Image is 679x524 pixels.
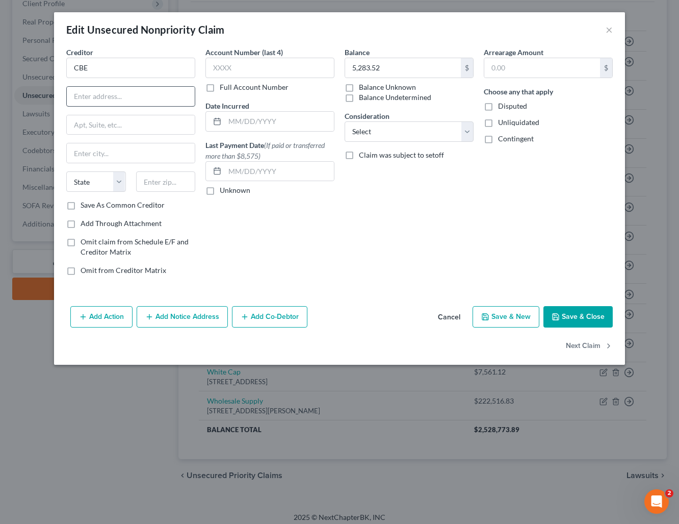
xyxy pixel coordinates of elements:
[498,102,527,110] span: Disputed
[205,141,325,160] span: (If paid or transferred more than $8,575)
[66,58,195,78] input: Search creditor by name...
[67,115,195,135] input: Apt, Suite, etc...
[430,307,468,328] button: Cancel
[566,336,613,357] button: Next Claim
[473,306,539,328] button: Save & New
[220,82,289,92] label: Full Account Number
[345,47,370,58] label: Balance
[70,306,133,328] button: Add Action
[345,111,389,121] label: Consideration
[461,58,473,78] div: $
[205,140,334,161] label: Last Payment Date
[205,101,249,111] label: Date Incurred
[225,112,334,131] input: MM/DD/YYYY
[220,185,250,195] label: Unknown
[484,58,600,78] input: 0.00
[67,87,195,106] input: Enter address...
[66,22,225,37] div: Edit Unsecured Nonpriority Claim
[205,58,334,78] input: XXXX
[359,82,416,92] label: Balance Unknown
[81,266,166,275] span: Omit from Creditor Matrix
[665,489,673,497] span: 2
[484,86,553,97] label: Choose any that apply
[205,47,283,58] label: Account Number (last 4)
[136,171,196,192] input: Enter zip...
[600,58,612,78] div: $
[644,489,669,514] iframe: Intercom live chat
[484,47,543,58] label: Arrearage Amount
[359,92,431,103] label: Balance Undetermined
[137,306,228,328] button: Add Notice Address
[67,143,195,163] input: Enter city...
[66,48,93,57] span: Creditor
[498,118,539,127] span: Unliquidated
[225,162,334,181] input: MM/DD/YYYY
[345,58,461,78] input: 0.00
[498,134,534,143] span: Contingent
[232,306,307,328] button: Add Co-Debtor
[81,218,162,229] label: Add Through Attachment
[359,151,444,159] span: Claim was subject to setoff
[81,200,165,210] label: Save As Common Creditor
[606,23,613,36] button: ×
[543,306,613,328] button: Save & Close
[81,237,189,256] span: Omit claim from Schedule E/F and Creditor Matrix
